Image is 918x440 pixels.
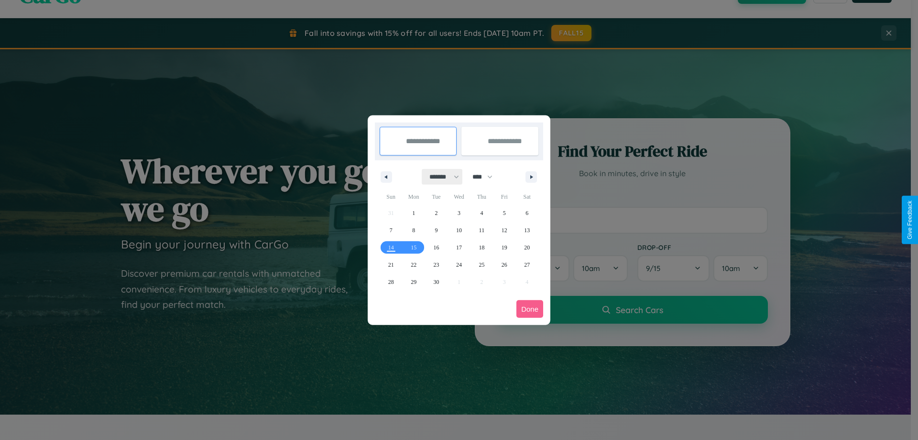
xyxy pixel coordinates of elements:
span: Fri [493,189,515,204]
span: Wed [448,189,470,204]
button: 6 [516,204,538,222]
button: 27 [516,256,538,273]
span: 12 [502,222,507,239]
span: 25 [479,256,484,273]
span: 19 [502,239,507,256]
button: 24 [448,256,470,273]
span: Thu [470,189,493,204]
span: 10 [456,222,462,239]
span: 22 [411,256,416,273]
button: 28 [380,273,402,291]
button: 13 [516,222,538,239]
span: 24 [456,256,462,273]
button: 1 [402,204,425,222]
button: 12 [493,222,515,239]
button: 4 [470,204,493,222]
button: 21 [380,256,402,273]
span: Tue [425,189,448,204]
button: 8 [402,222,425,239]
span: 16 [434,239,439,256]
span: 13 [524,222,530,239]
button: 22 [402,256,425,273]
span: 29 [411,273,416,291]
span: 17 [456,239,462,256]
button: 17 [448,239,470,256]
button: 23 [425,256,448,273]
div: Give Feedback [907,201,913,239]
button: 15 [402,239,425,256]
span: 4 [480,204,483,222]
button: 11 [470,222,493,239]
button: 2 [425,204,448,222]
span: 8 [412,222,415,239]
span: 27 [524,256,530,273]
button: 3 [448,204,470,222]
button: 16 [425,239,448,256]
span: 3 [458,204,460,222]
span: 15 [411,239,416,256]
span: 18 [479,239,484,256]
span: Sat [516,189,538,204]
span: 28 [388,273,394,291]
button: 29 [402,273,425,291]
button: 9 [425,222,448,239]
span: 6 [525,204,528,222]
button: 26 [493,256,515,273]
button: 5 [493,204,515,222]
span: 23 [434,256,439,273]
button: 14 [380,239,402,256]
span: 26 [502,256,507,273]
button: 7 [380,222,402,239]
span: 11 [479,222,485,239]
span: Sun [380,189,402,204]
span: 5 [503,204,506,222]
span: 21 [388,256,394,273]
span: 2 [435,204,438,222]
button: 20 [516,239,538,256]
span: 14 [388,239,394,256]
button: 30 [425,273,448,291]
button: 18 [470,239,493,256]
button: 10 [448,222,470,239]
button: 19 [493,239,515,256]
span: 9 [435,222,438,239]
span: 30 [434,273,439,291]
span: 1 [412,204,415,222]
span: 20 [524,239,530,256]
span: 7 [390,222,393,239]
button: Done [516,300,543,318]
span: Mon [402,189,425,204]
button: 25 [470,256,493,273]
